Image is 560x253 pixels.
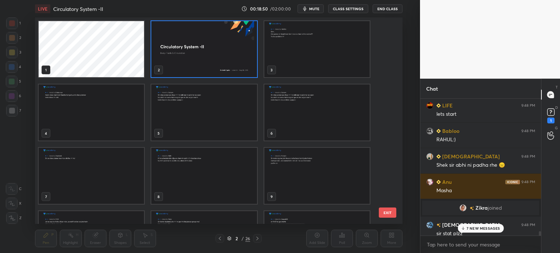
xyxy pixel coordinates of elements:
div: 2 [6,32,21,44]
span: joined [488,205,502,211]
img: Nidhi-1756570434.674987.jpg [151,148,257,204]
div: grid [35,17,390,224]
div: lets start [436,111,535,118]
div: C [6,183,22,195]
button: End Class [373,4,402,13]
div: 6 [6,90,21,102]
h6: Anu [441,178,452,186]
div: 9:48 PM [521,154,535,159]
div: 1 [547,118,555,123]
div: RAHUL:) [436,136,535,143]
div: LIVE [35,4,50,13]
h6: [DEMOGRAPHIC_DATA] [441,153,500,160]
img: c7e0c4b0-85ba-11f0-91cd-9a56326b3149.jpg [151,21,257,77]
div: Masha [436,187,535,194]
p: Chat [420,79,444,98]
button: mute [297,4,324,13]
p: G [555,125,558,131]
div: 7 [6,105,21,116]
img: 37fb46bdb03a4aa08a3516d8a2d1fd40.jpg [426,178,433,186]
img: Nishtha-1756570265.750248.jpg [264,21,369,77]
img: ef5420b00cb545aba322815c7314e4e8.jpg [426,153,433,160]
button: CLASS SETTINGS [328,4,368,13]
div: 2 [233,236,240,241]
div: Z [6,212,22,224]
img: Endeavour-1756570273.953614.jpg [39,84,144,141]
p: D [555,105,558,110]
img: iconic-dark.1390631f.png [505,180,520,184]
div: sir stat plzz [436,230,535,237]
div: 1 [6,17,21,29]
h6: LIFE [441,102,453,109]
h6: [DEMOGRAPHIC_DATA] [441,221,500,229]
img: 2551166e549f4f338b3818049289388a.jpg [426,102,433,109]
div: 9:48 PM [521,103,535,108]
img: d827075515ab4406bb98767316b0b72c.jpg [426,127,433,135]
div: 4 [6,61,21,73]
h4: Circulatory System -II [53,5,103,12]
img: Mahesh-1756570474.474394.jpg [264,148,369,204]
div: 3 [6,47,21,58]
img: no-rating-badge.077c3623.svg [470,206,474,210]
img: no-rating-badge.077c3623.svg [436,223,441,227]
span: Zikra [475,205,488,211]
img: Satyam-1756570291.0121536.jpg [151,84,257,141]
img: 97f8ecafcc654961b7cc638b12d7f620.jpg [459,204,467,212]
div: Shek sir abhi ni padha rhe 😑 [436,162,535,169]
img: Learner_Badge_beginner_1_8b307cf2a0.svg [436,180,441,184]
span: mute [309,6,319,11]
img: Learner_Badge_beginner_1_8b307cf2a0.svg [436,154,441,159]
img: Learner_Badge_beginner_1_8b307cf2a0.svg [436,103,441,108]
div: 5 [6,76,21,87]
img: 29670a828fe045429c6f4d087e2e9e3e.jpg [426,221,433,229]
div: 9:48 PM [521,180,535,184]
div: 26 [245,235,250,242]
div: / [242,236,244,241]
p: 7 NEW MESSAGES [467,226,500,230]
div: grid [420,99,541,236]
div: X [6,198,22,209]
div: 9:48 PM [521,223,535,227]
div: 9:48 PM [521,129,535,133]
button: EXIT [379,207,396,218]
img: Learner_Badge_beginner_1_8b307cf2a0.svg [436,129,441,133]
h6: Babloo [441,127,459,135]
p: T [556,84,558,90]
img: Shashank-1756570424.1344857.jpg [39,148,144,204]
img: Satyam-1756570303.6926885.jpg [264,84,369,141]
